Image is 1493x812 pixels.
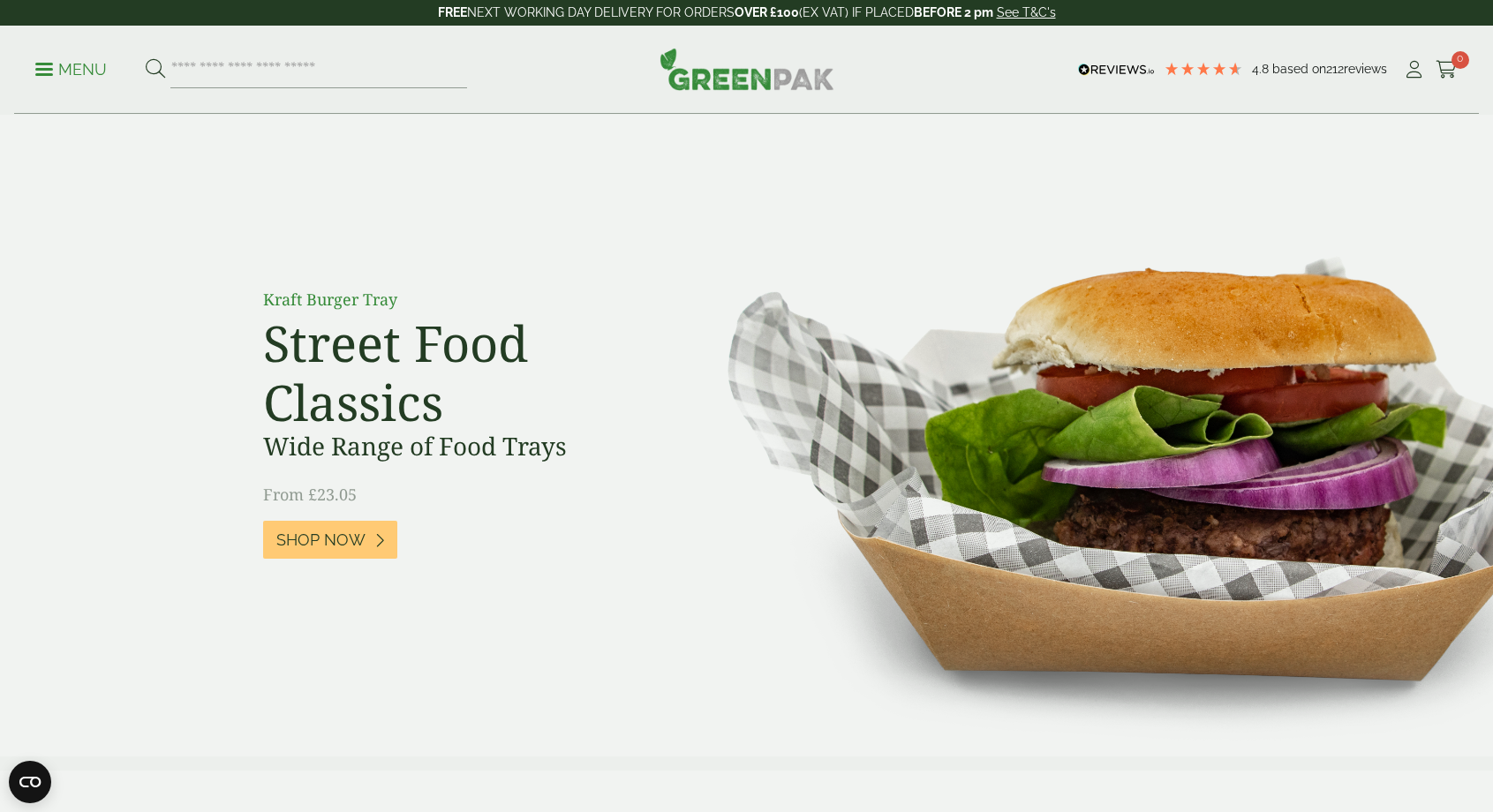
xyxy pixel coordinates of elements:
[1344,62,1387,76] span: reviews
[1403,61,1425,79] i: My Account
[660,48,834,90] img: GreenPak Supplies
[263,432,660,462] h3: Wide Range of Food Trays
[1436,56,1458,83] a: 0
[997,5,1056,19] a: See T&C's
[263,288,660,312] p: Kraft Burger Tray
[1326,62,1344,76] span: 212
[1164,61,1243,77] div: 4.79 Stars
[1078,64,1155,76] img: REVIEWS.io
[1452,51,1469,69] span: 0
[1252,62,1272,76] span: 4.8
[672,115,1493,756] img: Street Food Classics
[263,484,357,505] span: From £23.05
[9,761,51,803] button: Open CMP widget
[735,5,799,19] strong: OVER £100
[263,521,397,559] a: Shop Now
[276,530,366,550] span: Shop Now
[914,5,993,19] strong: BEFORE 2 pm
[35,59,107,77] a: Menu
[1436,61,1458,79] i: Cart
[35,59,107,80] p: Menu
[438,5,467,19] strong: FREE
[1272,62,1326,76] span: Based on
[263,313,660,432] h2: Street Food Classics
